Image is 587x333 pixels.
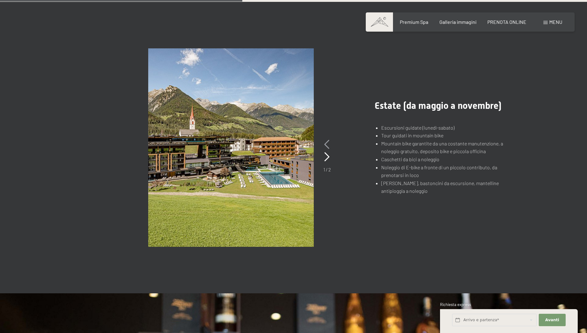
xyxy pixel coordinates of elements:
img: Hotel all inclusive in Trentino Alto Adige [148,48,314,247]
li: Mountain bike garantite da una costante manutenzione, a noleggio gratuito, deposito bike e piccol... [381,140,505,155]
li: Noleggio di E-bike a fronte di un piccolo contributo, da prenotarsi in loco [381,163,505,179]
button: Avanti [539,314,565,326]
a: PRENOTA ONLINE [487,19,526,25]
span: / [326,166,328,172]
span: Avanti [545,317,559,323]
span: Menu [549,19,562,25]
li: Tour guidati in mountain bike [381,131,505,140]
li: [PERSON_NAME], bastoncini da escursione, mantelline antipioggia a noleggio [381,179,505,195]
a: Premium Spa [400,19,428,25]
span: Estate (da maggio a novembre) [375,100,502,111]
span: 1 [323,166,325,172]
span: 2 [328,166,331,172]
li: Caschetti da bici a noleggio [381,155,505,163]
span: Richiesta express [440,302,471,307]
li: Escursioni guidate (lunedì-sabato) [381,124,505,132]
a: Galleria immagini [439,19,477,25]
